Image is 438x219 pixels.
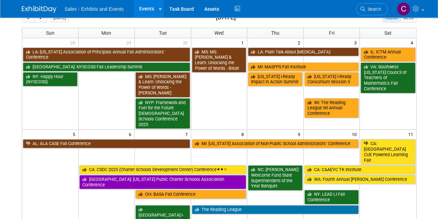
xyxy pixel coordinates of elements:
a: NY: Happy Hour (NYSCOSS) [23,72,78,86]
a: AL: ALA CASE Fall Conference [23,139,190,148]
a: WI: The Reading League WI Annual Conference [304,98,359,118]
a: LA: Plain Talk About [MEDICAL_DATA] [248,48,359,57]
button: prev [22,14,35,23]
span: Mon [101,30,111,36]
span: Wed [214,30,224,36]
span: Sales - Exhibits and Events [65,6,124,12]
h2: [DATE] [215,14,235,21]
span: Sun [46,30,54,36]
a: [GEOGRAPHIC_DATA]: [US_STATE] Public Charter Schools Association Conference [79,175,247,189]
a: OH: BASA Fall Conference [135,190,246,199]
span: 10 [351,130,359,138]
button: [DATE] [50,14,69,23]
span: 6 [128,130,134,138]
span: 28 [70,38,78,47]
button: week [400,14,416,23]
span: Search [365,7,381,12]
span: 1 [241,38,247,47]
a: CA: [GEOGRAPHIC_DATA] CUE Powered Learning Fair [360,139,415,165]
a: [US_STATE] i-Ready Impact in Action Summit [248,72,303,86]
button: month [382,14,401,23]
span: Tue [159,30,167,36]
a: IL: ICTM Annual Conference [360,48,415,62]
span: 5 [72,130,78,138]
img: Christine Lurz [397,2,410,16]
button: next [34,14,47,23]
span: 11 [408,130,416,138]
a: NY: LEAD LI Fall Conference [304,190,359,204]
span: Sat [384,30,392,36]
a: NYP: Framework and Fuel for the Future [DEMOGRAPHIC_DATA] Schools Conference 2025 [135,98,190,129]
span: 29 [126,38,134,47]
span: 4 [410,38,416,47]
a: Search [356,3,388,15]
span: 7 [185,130,191,138]
span: 9 [297,130,303,138]
span: Fri [329,30,334,36]
a: MS: [PERSON_NAME] & Learn: Unlocking the Power of Words - [PERSON_NAME] [135,72,190,98]
a: LA: [US_STATE] Association of Principals Annual Fall Administrators’ Conference [23,48,190,62]
a: VA: Southwest [US_STATE] Council of Teachers of Mathematics Fall Conference [360,62,415,93]
span: 30 [182,38,191,47]
a: MI: MASFPS Fall Institute [248,62,359,71]
span: 2 [297,38,303,47]
a: [US_STATE] i-Ready Consortium Session 5 [304,72,359,86]
a: NC: [PERSON_NAME] Wellcome Fund State Superintendent of the Year Banquet [248,165,303,191]
a: WA: Fourth Annual [PERSON_NAME] Conference [304,175,415,184]
a: MS: MS: [PERSON_NAME] & Learn: Unlocking the Power of Words - Biloxi [192,48,247,73]
a: MI: [US_STATE] Association of Non-Public School Administrators’ Conference [192,139,359,148]
span: Thu [271,30,279,36]
a: CA: CAAEYC TK Institute [304,165,415,174]
img: ExhibitDay [22,6,56,13]
a: The Reading League [192,205,359,214]
a: CA: CSDC 2025 (Charter Schools Development Center) Conference [79,165,247,174]
span: 8 [241,130,247,138]
span: 3 [353,38,359,47]
a: [GEOGRAPHIC_DATA]: NYSCOSS Fall Leadership Summit [23,62,190,71]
